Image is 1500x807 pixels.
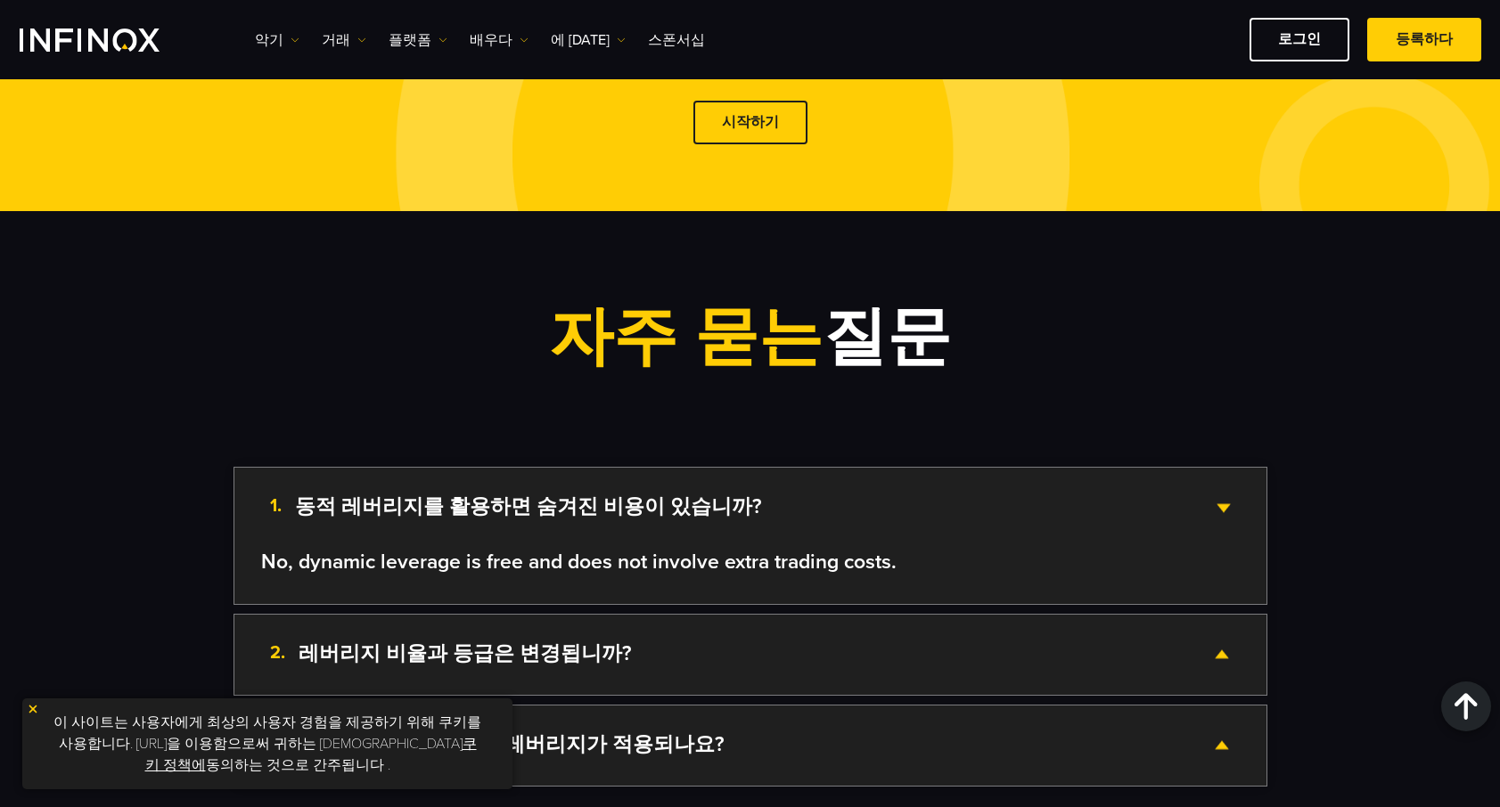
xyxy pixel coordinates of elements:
[270,642,285,664] font: 2.
[295,494,762,519] font: 동적 레버리지를 활용하면 숨겨진 비용이 있습니까?
[389,31,431,49] font: 플랫폼
[1367,18,1481,61] a: 등록하다
[648,31,705,49] font: 스폰서십
[470,31,512,49] font: 배우다
[1278,30,1321,48] font: 로그인
[722,113,750,131] font: 시작
[20,29,201,52] a: INFINOX 로고
[750,113,779,131] font: 하기
[551,31,610,49] font: 에 [DATE]
[322,29,366,51] a: 거래
[53,713,481,753] font: 이 사이트는 사용자에게 최상의 사용자 경험을 제공하기 위해 쿠키를 사용합니다. [URL]을 이용함으로써 귀하는 [DEMOGRAPHIC_DATA]
[255,31,283,49] font: 악기
[389,29,447,51] a: 플랫폼
[1396,30,1453,48] font: 등록하다
[322,31,350,49] font: 거래
[648,29,705,51] a: 스폰서십
[270,495,282,517] font: 1.
[27,703,39,715] img: 노란색 닫기 아이콘
[261,548,1240,577] p: No, dynamic leverage is free and does not involve extra trading costs.
[549,299,823,377] font: 자주 묻는
[299,641,632,666] font: 레버리지 비율과 등급은 변경됩니까?
[206,756,390,774] font: 동의하는 것으로 간주됩니다 .
[551,29,626,51] a: 에 [DATE]
[1250,18,1349,61] a: 로그인
[470,29,529,51] a: 배우다
[823,299,951,377] font: 질문
[255,29,299,51] a: 악기
[693,101,807,144] a: 시작하기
